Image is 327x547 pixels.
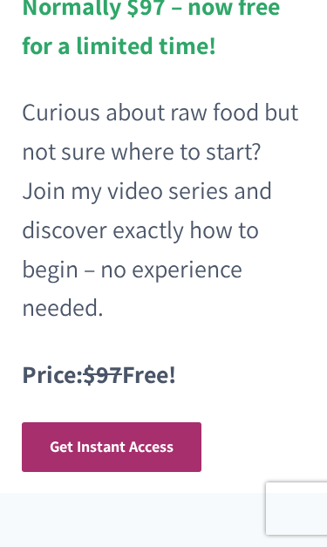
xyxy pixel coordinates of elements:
strong: Price: Free! [22,358,176,390]
a: Get Instant Access [22,422,201,472]
p: Curious about raw food but not sure where to start? Join my video series and discover exactly how... [22,92,305,327]
s: $97 [83,358,122,390]
span: Get Instant Access [50,436,174,456]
